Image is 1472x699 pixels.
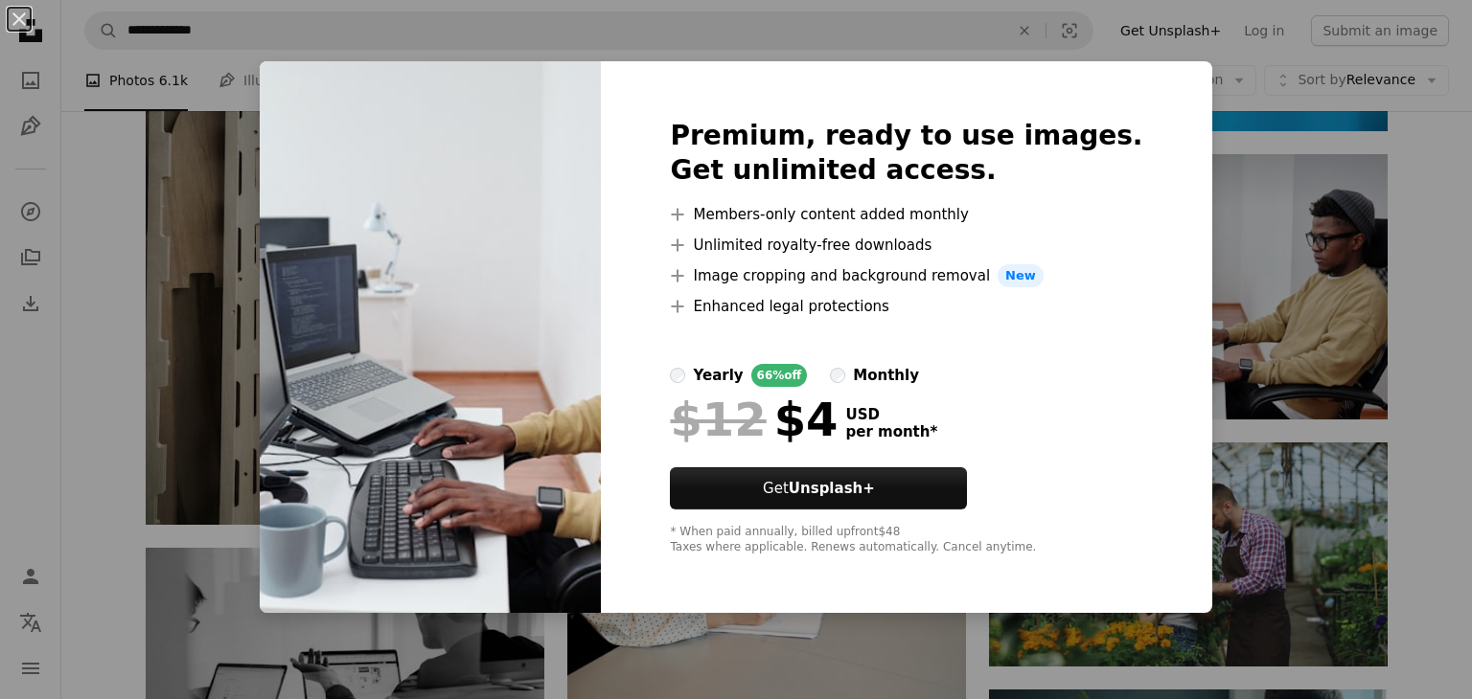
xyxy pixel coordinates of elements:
[670,368,685,383] input: yearly66%off
[830,368,845,383] input: monthly
[670,234,1142,257] li: Unlimited royalty-free downloads
[845,406,937,423] span: USD
[670,203,1142,226] li: Members-only content added monthly
[670,395,838,444] div: $4
[670,264,1142,287] li: Image cropping and background removal
[853,364,919,387] div: monthly
[670,295,1142,318] li: Enhanced legal protections
[998,264,1044,287] span: New
[751,364,808,387] div: 66% off
[670,395,766,444] span: $12
[260,61,601,613] img: premium_photo-1663047716627-e0b6c878761e
[670,525,1142,555] div: * When paid annually, billed upfront $48 Taxes where applicable. Renews automatically. Cancel any...
[693,364,743,387] div: yearly
[670,467,967,509] button: GetUnsplash+
[789,480,875,497] strong: Unsplash+
[670,119,1142,188] h2: Premium, ready to use images. Get unlimited access.
[845,423,937,440] span: per month *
